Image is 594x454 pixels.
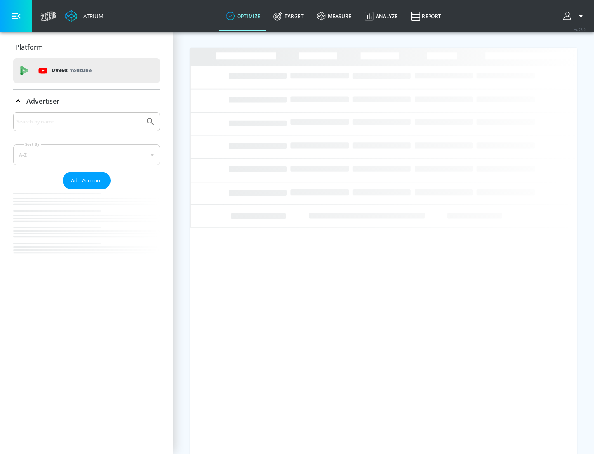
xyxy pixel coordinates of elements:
a: measure [310,1,358,31]
span: v 4.28.0 [574,27,586,32]
label: Sort By [24,142,41,147]
a: Target [267,1,310,31]
p: Advertiser [26,97,59,106]
span: Add Account [71,176,102,185]
input: Search by name [16,116,141,127]
div: Platform [13,35,160,59]
button: Add Account [63,172,111,189]
div: Advertiser [13,112,160,270]
div: DV360: Youtube [13,58,160,83]
p: Platform [15,43,43,52]
div: A-Z [13,144,160,165]
a: Analyze [358,1,404,31]
p: DV360: [52,66,92,75]
a: Atrium [65,10,104,22]
div: Advertiser [13,90,160,113]
a: optimize [219,1,267,31]
p: Youtube [70,66,92,75]
nav: list of Advertiser [13,189,160,270]
div: Atrium [80,12,104,20]
a: Report [404,1,448,31]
